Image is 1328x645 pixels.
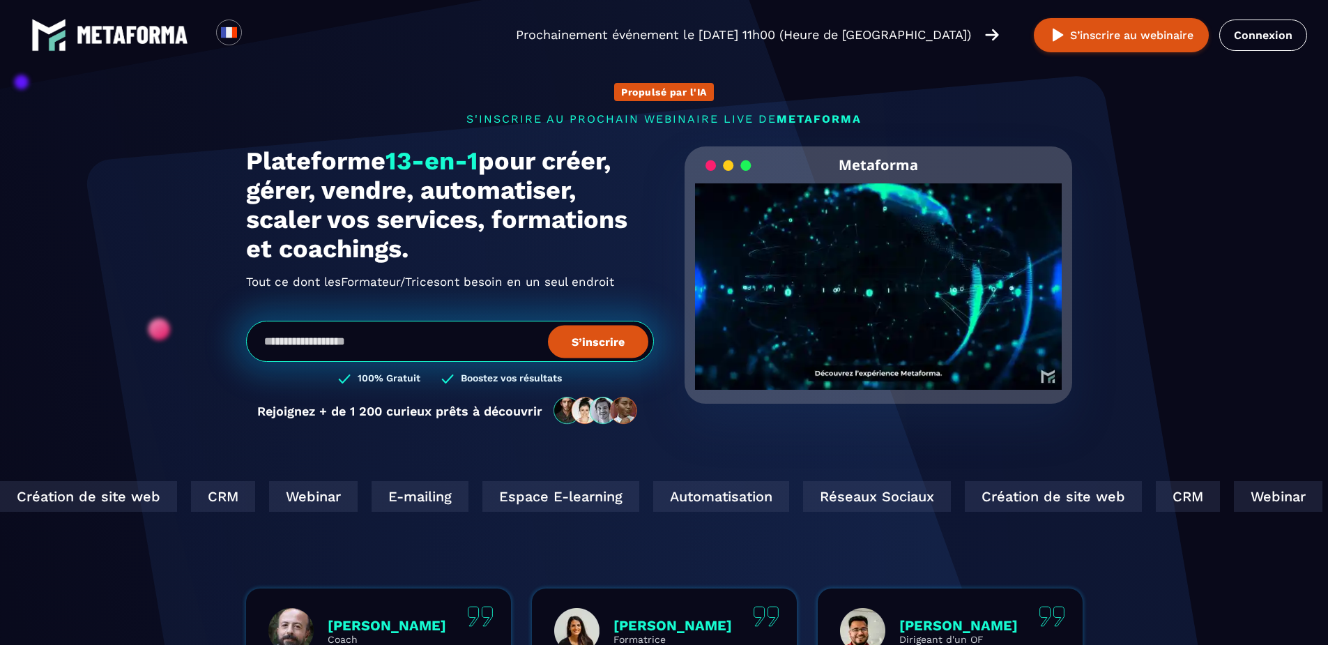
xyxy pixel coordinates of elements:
[220,24,238,41] img: fr
[338,372,351,386] img: checked
[225,481,314,512] div: Webinar
[1112,481,1176,512] div: CRM
[438,481,595,512] div: Espace E-learning
[246,112,1083,126] p: s'inscrire au prochain webinaire live de
[921,481,1098,512] div: Création de site web
[839,146,918,183] h2: Metaforma
[621,86,707,98] p: Propulsé par l'IA
[441,372,454,386] img: checked
[1219,20,1307,51] a: Connexion
[899,617,1018,634] p: [PERSON_NAME]
[246,271,654,293] h2: Tout ce dont les ont besoin en un seul endroit
[516,25,971,45] p: Prochainement événement le [DATE] 11h00 (Heure de [GEOGRAPHIC_DATA])
[31,17,66,52] img: logo
[467,606,494,627] img: quote
[328,617,446,634] p: [PERSON_NAME]
[695,183,1062,367] video: Your browser does not support the video tag.
[328,481,425,512] div: E-mailing
[548,325,648,358] button: S’inscrire
[1039,606,1065,627] img: quote
[257,404,542,418] p: Rejoignez + de 1 200 curieux prêts à découvrir
[328,634,446,645] p: Coach
[1190,481,1279,512] div: Webinar
[705,159,751,172] img: loading
[549,396,643,425] img: community-people
[242,20,276,50] div: Search for option
[1049,26,1067,44] img: play
[613,617,732,634] p: [PERSON_NAME]
[1034,18,1209,52] button: S’inscrire au webinaire
[985,27,999,43] img: arrow-right
[609,481,745,512] div: Automatisation
[77,26,188,44] img: logo
[254,26,264,43] input: Search for option
[461,372,562,386] h3: Boostez vos résultats
[613,634,732,645] p: Formatrice
[147,481,211,512] div: CRM
[753,606,779,627] img: quote
[899,634,1018,645] p: Dirigeant d'un OF
[759,481,907,512] div: Réseaux Sociaux
[341,271,440,293] span: Formateur/Trices
[386,146,478,176] span: 13-en-1
[358,372,420,386] h3: 100% Gratuit
[777,112,862,126] span: METAFORMA
[246,146,654,264] h1: Plateforme pour créer, gérer, vendre, automatiser, scaler vos services, formations et coachings.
